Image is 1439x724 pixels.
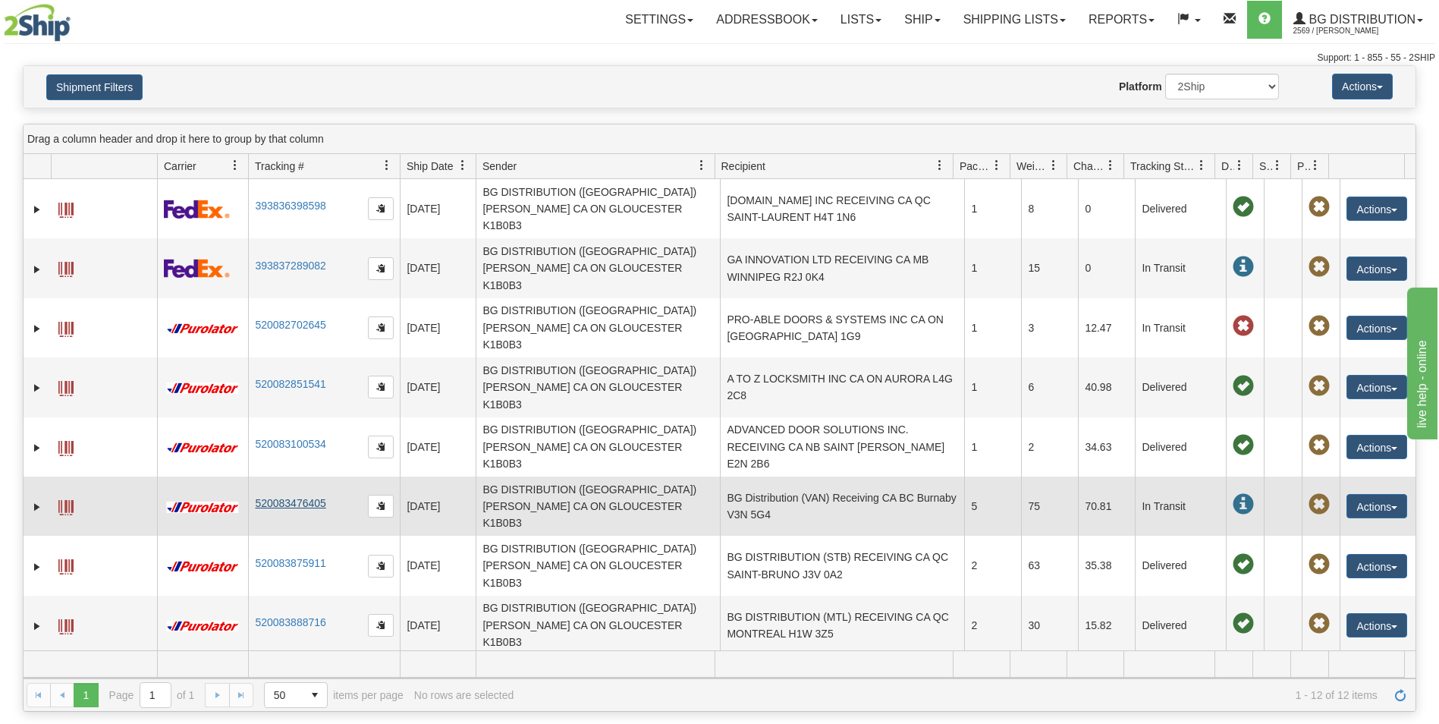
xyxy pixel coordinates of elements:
[400,238,476,297] td: [DATE]
[720,536,964,595] td: BG DISTRIBUTION (STB) RECEIVING CA QC SAINT-BRUNO J3V 0A2
[1309,494,1330,515] span: Pickup Not Assigned
[1233,554,1254,575] span: On time
[1293,24,1407,39] span: 2569 / [PERSON_NAME]
[1265,153,1290,178] a: Shipment Issues filter column settings
[164,621,241,632] img: 11 - Purolator
[720,417,964,477] td: ADVANCED DOOR SOLUTIONS INC. RECEIVING CA NB SAINT [PERSON_NAME] E2N 2B6
[964,477,1021,536] td: 5
[1233,494,1254,515] span: In Transit
[721,159,765,174] span: Recipient
[4,4,71,42] img: logo2569.jpg
[720,596,964,655] td: BG DISTRIBUTION (MTL) RECEIVING CA QC MONTREAL H1W 3Z5
[614,1,705,39] a: Settings
[1078,179,1135,238] td: 0
[164,382,241,394] img: 11 - Purolator
[720,477,964,536] td: BG Distribution (VAN) Receiving CA BC Burnaby V3N 5G4
[1309,554,1330,575] span: Pickup Not Assigned
[30,619,45,634] a: Expand
[4,52,1435,65] div: Support: 1 - 855 - 55 - 2SHIP
[1346,375,1407,399] button: Actions
[1041,153,1067,178] a: Weight filter column settings
[30,380,45,395] a: Expand
[1073,159,1105,174] span: Charge
[1388,683,1412,707] a: Refresh
[1135,357,1226,417] td: Delivered
[964,298,1021,357] td: 1
[1078,238,1135,297] td: 0
[30,262,45,277] a: Expand
[222,153,248,178] a: Carrier filter column settings
[960,159,991,174] span: Packages
[476,298,720,357] td: BG DISTRIBUTION ([GEOGRAPHIC_DATA]) [PERSON_NAME] CA ON GLOUCESTER K1B0B3
[400,179,476,238] td: [DATE]
[964,596,1021,655] td: 2
[1309,435,1330,456] span: Pickup Not Assigned
[414,689,514,701] div: No rows are selected
[400,417,476,477] td: [DATE]
[1135,238,1226,297] td: In Transit
[58,196,74,220] a: Label
[720,179,964,238] td: [DOMAIN_NAME] INC RECEIVING CA QC SAINT-LAURENT H4T 1N6
[255,159,304,174] span: Tracking #
[964,179,1021,238] td: 1
[1021,179,1078,238] td: 8
[255,557,325,569] a: 520083875911
[1346,435,1407,459] button: Actions
[164,502,241,513] img: 11 - Purolator
[1233,613,1254,634] span: On time
[1021,238,1078,297] td: 15
[1078,477,1135,536] td: 70.81
[11,9,140,27] div: live help - online
[1189,153,1214,178] a: Tracking Status filter column settings
[829,1,893,39] a: Lists
[58,315,74,339] a: Label
[1135,298,1226,357] td: In Transit
[1135,477,1226,536] td: In Transit
[1135,179,1226,238] td: Delivered
[164,561,241,572] img: 11 - Purolator
[368,555,394,578] button: Copy to clipboard
[1233,435,1254,456] span: On time
[303,683,327,707] span: select
[1233,257,1254,278] span: In Transit
[720,238,964,297] td: GA INNOVATION LTD RECEIVING CA MB WINNIPEG R2J 0K4
[1346,494,1407,518] button: Actions
[58,552,74,577] a: Label
[368,197,394,220] button: Copy to clipboard
[58,434,74,458] a: Label
[476,417,720,477] td: BG DISTRIBUTION ([GEOGRAPHIC_DATA]) [PERSON_NAME] CA ON GLOUCESTER K1B0B3
[1309,316,1330,337] span: Pickup Not Assigned
[1078,298,1135,357] td: 12.47
[264,682,328,708] span: Page sizes drop down
[30,440,45,455] a: Expand
[476,179,720,238] td: BG DISTRIBUTION ([GEOGRAPHIC_DATA]) [PERSON_NAME] CA ON GLOUCESTER K1B0B3
[952,1,1077,39] a: Shipping lists
[964,357,1021,417] td: 1
[720,357,964,417] td: A TO Z LOCKSMITH INC CA ON AURORA L4G 2C8
[1078,536,1135,595] td: 35.38
[1021,357,1078,417] td: 6
[964,417,1021,477] td: 1
[1098,153,1123,178] a: Charge filter column settings
[368,376,394,398] button: Copy to clipboard
[1302,153,1328,178] a: Pickup Status filter column settings
[893,1,951,39] a: Ship
[255,616,325,628] a: 520083888716
[476,536,720,595] td: BG DISTRIBUTION ([GEOGRAPHIC_DATA]) [PERSON_NAME] CA ON GLOUCESTER K1B0B3
[1346,197,1407,221] button: Actions
[689,153,715,178] a: Sender filter column settings
[368,614,394,637] button: Copy to clipboard
[1135,536,1226,595] td: Delivered
[58,612,74,637] a: Label
[24,124,1415,154] div: grid grouping header
[58,374,74,398] a: Label
[964,536,1021,595] td: 2
[164,200,230,219] img: 2 - FedEx Express®
[1297,159,1310,174] span: Pickup Status
[400,536,476,595] td: [DATE]
[1282,1,1434,39] a: BG Distribution 2569 / [PERSON_NAME]
[400,477,476,536] td: [DATE]
[476,477,720,536] td: BG DISTRIBUTION ([GEOGRAPHIC_DATA]) [PERSON_NAME] CA ON GLOUCESTER K1B0B3
[1021,298,1078,357] td: 3
[400,298,476,357] td: [DATE]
